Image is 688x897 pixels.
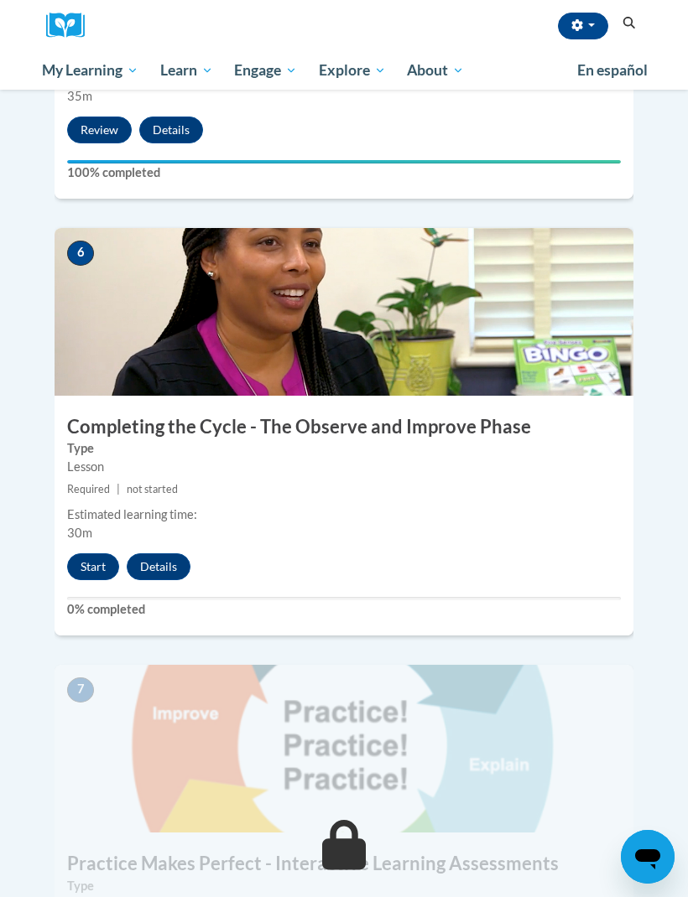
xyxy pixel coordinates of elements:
[55,851,633,877] h3: Practice Makes Perfect - Interactive Learning Assessments
[67,163,621,182] label: 100% completed
[67,506,621,524] div: Estimated learning time:
[139,117,203,143] button: Details
[67,553,119,580] button: Start
[223,51,308,90] a: Engage
[55,414,633,440] h3: Completing the Cycle - The Observe and Improve Phase
[67,526,92,540] span: 30m
[29,51,659,90] div: Main menu
[407,60,464,80] span: About
[67,439,621,458] label: Type
[55,228,633,396] img: Course Image
[621,830,675,884] iframe: Button to launch messaging window
[117,483,120,495] span: |
[67,458,621,476] div: Lesson
[67,241,94,266] span: 6
[67,117,132,143] button: Review
[67,89,92,103] span: 35m
[308,51,397,90] a: Explore
[67,483,110,495] span: Required
[558,13,608,39] button: Account Settings
[566,53,659,88] a: En español
[46,13,96,39] img: Logo brand
[55,665,633,832] img: Course Image
[149,51,224,90] a: Learn
[397,51,476,90] a: About
[42,60,138,80] span: My Learning
[617,13,642,34] button: Search
[67,877,621,895] label: Type
[67,677,94,703] span: 7
[67,600,621,619] label: 0% completed
[67,160,621,163] div: Your progress
[31,51,149,90] a: My Learning
[46,13,96,39] a: Cox Campus
[577,61,648,79] span: En español
[127,483,178,495] span: not started
[234,60,297,80] span: Engage
[127,553,190,580] button: Details
[319,60,386,80] span: Explore
[160,60,213,80] span: Learn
